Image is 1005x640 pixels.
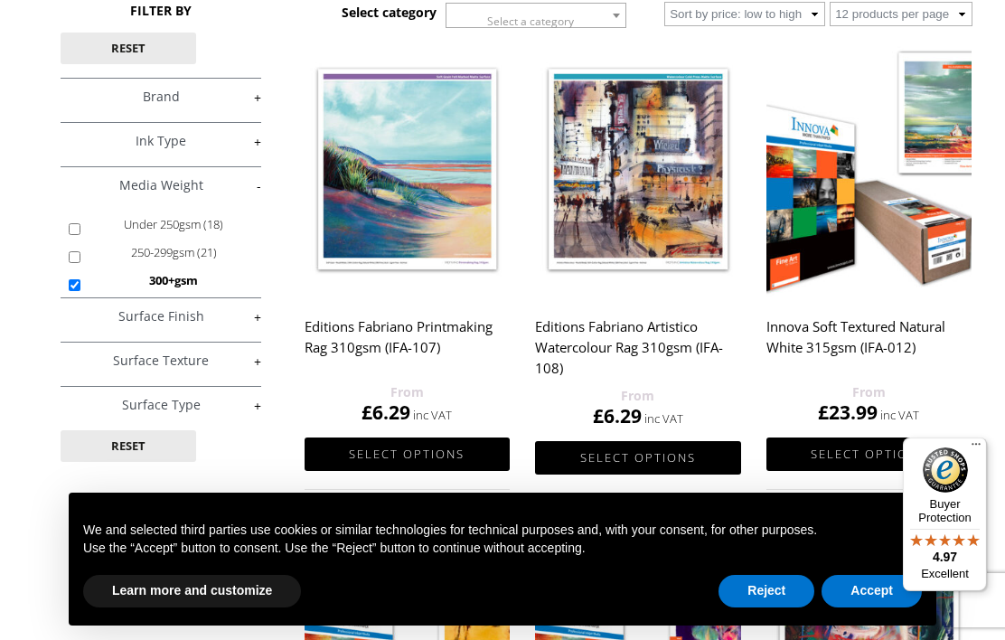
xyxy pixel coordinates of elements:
[61,133,261,150] a: +
[903,567,987,581] p: Excellent
[61,122,261,158] h4: Ink Type
[203,216,223,232] span: (18)
[61,342,261,378] h4: Surface Texture
[362,400,372,425] span: £
[83,522,922,540] p: We and selected third parties use cookies or similar technologies for technical purposes and, wit...
[342,4,437,21] h3: Select category
[61,78,261,114] h4: Brand
[61,33,196,64] button: Reset
[933,550,957,564] span: 4.97
[535,41,740,297] img: Editions Fabriano Artistico Watercolour Rag 310gsm (IFA-108)
[903,438,987,591] button: Trusted Shops TrustmarkBuyer Protection4.97Excellent
[305,438,510,471] a: Select options for “Editions Fabriano Printmaking Rag 310gsm (IFA-107)”
[94,239,254,267] label: 250-299gsm
[535,441,740,475] a: Select options for “Editions Fabriano Artistico Watercolour Rag 310gsm (IFA-108)”
[818,400,829,425] span: £
[61,89,261,106] a: +
[94,267,254,295] label: 300+gsm
[305,41,510,297] img: Editions Fabriano Printmaking Rag 310gsm (IFA-107)
[61,386,261,422] h4: Surface Type
[965,438,987,459] button: Menu
[61,430,196,462] button: Reset
[305,309,510,381] h2: Editions Fabriano Printmaking Rag 310gsm (IFA-107)
[535,41,740,429] a: Editions Fabriano Artistico Watercolour Rag 310gsm (IFA-108) £6.29
[903,497,987,524] p: Buyer Protection
[94,211,254,239] label: Under 250gsm
[487,14,574,29] span: Select a category
[61,297,261,334] h4: Surface Finish
[664,2,825,26] select: Shop order
[923,447,968,493] img: Trusted Shops Trustmark
[593,403,604,428] span: £
[362,400,410,425] bdi: 6.29
[61,166,261,202] h4: Media Weight
[197,244,217,260] span: (21)
[83,540,922,558] p: Use the “Accept” button to consent. Use the “Reject” button to continue without accepting.
[593,403,642,428] bdi: 6.29
[83,575,301,607] button: Learn more and customize
[719,575,814,607] button: Reject
[535,309,740,385] h2: Editions Fabriano Artistico Watercolour Rag 310gsm (IFA-108)
[766,41,972,426] a: Innova Soft Textured Natural White 315gsm (IFA-012) £23.99
[766,438,972,471] a: Select options for “Innova Soft Textured Natural White 315gsm (IFA-012)”
[61,308,261,325] a: +
[305,41,510,426] a: Editions Fabriano Printmaking Rag 310gsm (IFA-107) £6.29
[61,2,261,19] h3: FILTER BY
[822,575,922,607] button: Accept
[766,41,972,297] img: Innova Soft Textured Natural White 315gsm (IFA-012)
[818,400,878,425] bdi: 23.99
[61,177,261,194] a: -
[61,353,261,370] a: +
[61,397,261,414] a: +
[766,309,972,381] h2: Innova Soft Textured Natural White 315gsm (IFA-012)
